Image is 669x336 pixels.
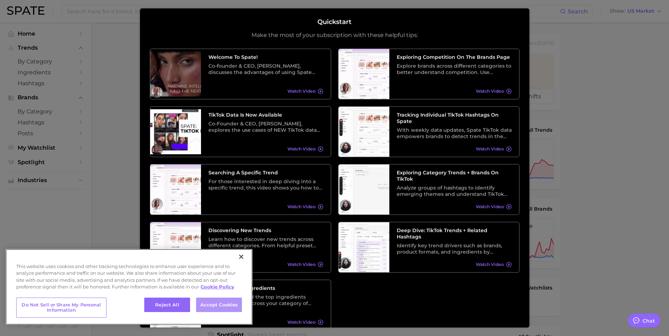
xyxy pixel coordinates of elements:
[476,204,504,209] span: Watch Video
[397,169,512,182] h3: Exploring Category Trends + Brands on TikTok
[208,236,323,248] div: Learn how to discover new trends across different categories. From helpful preset filters to diff...
[196,298,242,312] button: Accept Cookies
[208,111,323,118] h3: TikTok data is now available
[208,54,323,60] h3: Welcome to Spate!
[397,62,512,75] div: Explore brands across different categories to better understand competition. Use different preset...
[150,106,331,157] a: TikTok data is now availableCo-Founder & CEO, [PERSON_NAME], explores the use cases of NEW TikTok...
[233,249,249,265] button: Close
[287,204,316,209] span: Watch Video
[208,169,323,175] h3: Searching A Specific Trend
[201,284,234,290] a: More information about your privacy, opens in a new tab
[208,120,323,133] div: Co-Founder & CEO, [PERSON_NAME], explores the use cases of NEW TikTok data and its relationship w...
[476,88,504,94] span: Watch Video
[476,262,504,267] span: Watch Video
[6,249,253,325] div: Cookie banner
[6,263,253,294] div: This website uses cookies and other tracking technologies to enhance user experience and to analy...
[150,48,331,99] a: Welcome to Spate!Co-founder & CEO, [PERSON_NAME], discusses the advantages of using Spate data as...
[338,222,519,272] a: Deep Dive: TikTok Trends + Related HashtagsIdentify key trend drivers such as brands, product for...
[208,285,323,291] h3: Exploring Top Ingredients
[208,227,323,233] h3: Discovering New Trends
[208,178,323,191] div: For those interested in deep diving into a specific trend, this video shows you how to search tre...
[397,111,512,124] h3: Tracking Individual TikTok Hashtags on Spate
[338,106,519,157] a: Tracking Individual TikTok Hashtags on SpateWith weekly data updates, Spate TikTok data empowers ...
[144,298,190,312] button: Reject All
[287,88,316,94] span: Watch Video
[338,48,519,99] a: Exploring Competition on the Brands PageExplore brands across different categories to better unde...
[287,319,316,325] span: Watch Video
[208,62,323,75] div: Co-founder & CEO, [PERSON_NAME], discusses the advantages of using Spate data as well as its vari...
[6,249,253,325] div: Privacy
[287,262,316,267] span: Watch Video
[476,146,504,151] span: Watch Video
[338,164,519,214] a: Exploring Category Trends + Brands on TikTokAnalyze groups of hashtags to identify emerging theme...
[397,126,512,139] div: With weekly data updates, Spate TikTok data empowers brands to detect trends in the earliest stag...
[150,222,331,272] a: Discovering New TrendsLearn how to discover new trends across different categories. From helpful ...
[287,146,316,151] span: Watch Video
[16,298,107,318] button: Do Not Sell or Share My Personal Information
[317,18,352,26] h2: Quickstart
[397,242,512,255] div: Identify key trend drivers such as brands, product formats, and ingredients by leveraging a categ...
[208,293,323,306] div: Learn how to find the top ingredients driving change across your category of choice. From broad c...
[150,164,331,214] a: Searching A Specific TrendFor those interested in deep diving into a specific trend, this video s...
[251,31,418,38] p: Make the most of your subscription with these helpful tips:
[397,54,512,60] h3: Exploring Competition on the Brands Page
[397,227,512,239] h3: Deep Dive: TikTok Trends + Related Hashtags
[397,184,512,197] div: Analyze groups of hashtags to identify emerging themes and understand TikTok trends at a higher l...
